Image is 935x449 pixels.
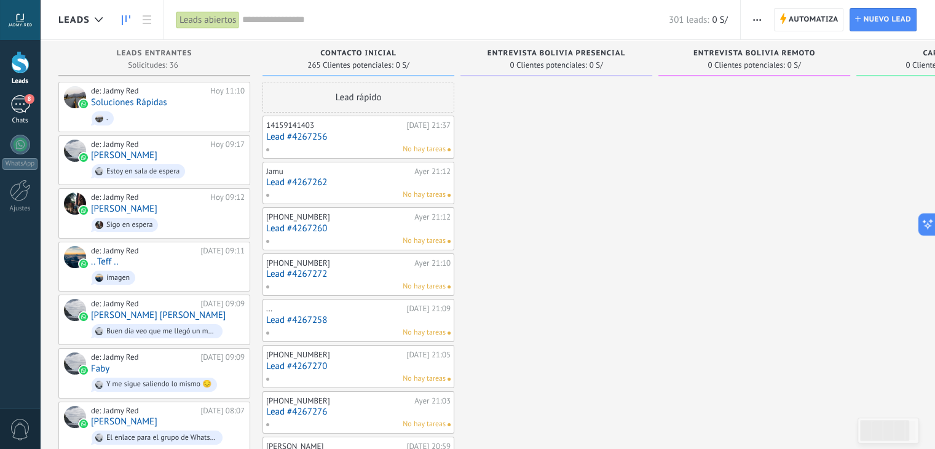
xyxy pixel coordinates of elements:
a: Lead #4267262 [266,177,451,188]
div: [DATE] 09:11 [200,246,245,256]
div: [PHONE_NUMBER] [266,258,411,268]
div: Mireya [64,193,86,215]
span: No hay nada asignado [448,423,451,426]
div: Hoy 09:17 [210,140,245,149]
div: ENTREVISTA BOLIVIA PRESENCIAL [467,49,646,60]
div: de: Jadmy Red [91,246,196,256]
a: Soluciones Rápidas [91,97,167,108]
span: 8 [25,94,34,104]
div: Leads Entrantes [65,49,244,60]
span: Automatiza [789,9,838,31]
span: No hay tareas [403,327,446,338]
span: No hay nada asignado [448,148,451,151]
span: No hay tareas [403,236,446,247]
div: de: Jadmy Red [91,406,196,416]
span: 0 S/ [787,62,801,69]
div: . [106,114,108,122]
div: Ayer 21:10 [414,258,451,268]
div: Soluciones Rápidas [64,86,86,108]
span: No hay tareas [403,419,446,430]
div: Y me sigue saliendo lo mismo 😔 [106,380,211,389]
div: Hoy 11:10 [210,86,245,96]
span: Leads [58,14,90,26]
img: waba.svg [79,419,88,428]
span: No hay tareas [403,281,446,292]
div: de: Jadmy Red [91,352,196,362]
span: CONTACTO INICIAL [320,49,396,58]
div: Angel Eduardo Siso Hidalgo [64,140,86,162]
div: Nai Miranda [64,406,86,428]
div: WhatsApp [2,158,37,170]
a: Nuevo lead [850,8,917,31]
div: [PHONE_NUMBER] [266,396,411,406]
div: ENTREVISTA BOLIVIA REMOTO [665,49,844,60]
div: [DATE] 09:09 [200,299,245,309]
div: de: Jadmy Red [91,86,206,96]
span: 0 Clientes potenciales: [510,62,586,69]
div: ... [266,304,403,314]
div: Ajustes [2,205,38,213]
div: de: Jadmy Red [91,193,206,202]
div: Lead rápido [262,82,454,113]
a: Faby [91,364,109,374]
span: ENTREVISTA BOLIVIA PRESENCIAL [487,49,625,58]
div: Leads [2,77,38,85]
span: No hay nada asignado [448,332,451,335]
a: [PERSON_NAME] [PERSON_NAME] [91,310,226,320]
a: Lead #4267256 [266,132,451,142]
div: Chats [2,117,38,125]
span: No hay tareas [403,373,446,384]
div: El enlace para el grupo de WhatsApp que menciona, me lo podría mandar, por favor [106,434,217,442]
a: .. Teff .. [91,256,119,267]
a: Lead #4267276 [266,407,451,417]
div: Hoy 09:12 [210,193,245,202]
span: 0 S/ [590,62,603,69]
span: 301 leads: [669,14,709,26]
img: waba.svg [79,153,88,162]
span: No hay nada asignado [448,194,451,197]
img: waba.svg [79,312,88,321]
a: Automatiza [774,8,844,31]
button: Más [748,8,766,31]
span: No hay nada asignado [448,240,451,243]
div: Jamu [266,167,411,177]
img: waba.svg [79,260,88,268]
div: Edson Berman Salas Barron [64,299,86,321]
span: 0 S/ [396,62,409,69]
span: Nuevo lead [863,9,911,31]
div: de: Jadmy Red [91,140,206,149]
span: No hay nada asignado [448,378,451,381]
div: .. Teff .. [64,246,86,268]
span: No hay tareas [403,144,446,155]
div: CONTACTO INICIAL [269,49,448,60]
div: [DATE] 09:09 [200,352,245,362]
div: [PHONE_NUMBER] [266,350,403,360]
a: Lead #4267272 [266,269,451,279]
span: No hay tareas [403,189,446,201]
div: Ayer 21:03 [414,396,451,406]
div: [DATE] 21:05 [406,350,451,360]
div: imagen [106,274,130,282]
div: Faby [64,352,86,375]
div: [DATE] 21:37 [406,121,451,130]
div: Leads abiertos [176,11,239,29]
img: waba.svg [79,206,88,215]
div: Sigo en espera [106,221,152,229]
img: waba.svg [79,100,88,108]
div: 14159141403 [266,121,403,130]
span: Leads Entrantes [117,49,192,58]
div: Ayer 21:12 [414,167,451,177]
div: [DATE] 08:07 [200,406,245,416]
a: Lead #4267270 [266,361,451,372]
a: Leads [116,8,136,32]
div: [DATE] 21:09 [406,304,451,314]
div: [PHONE_NUMBER] [266,212,411,222]
span: No hay nada asignado [448,285,451,288]
a: Lead #4267258 [266,315,451,325]
a: [PERSON_NAME] [91,204,157,214]
div: Estoy en sala de espera [106,167,180,176]
div: Ayer 21:12 [414,212,451,222]
span: Solicitudes: 36 [128,62,178,69]
div: Buen día veo que me llegó un mensaje pero no lo puedo leer por favor me podría enviar otra vez gr... [106,327,217,336]
div: de: Jadmy Red [91,299,196,309]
